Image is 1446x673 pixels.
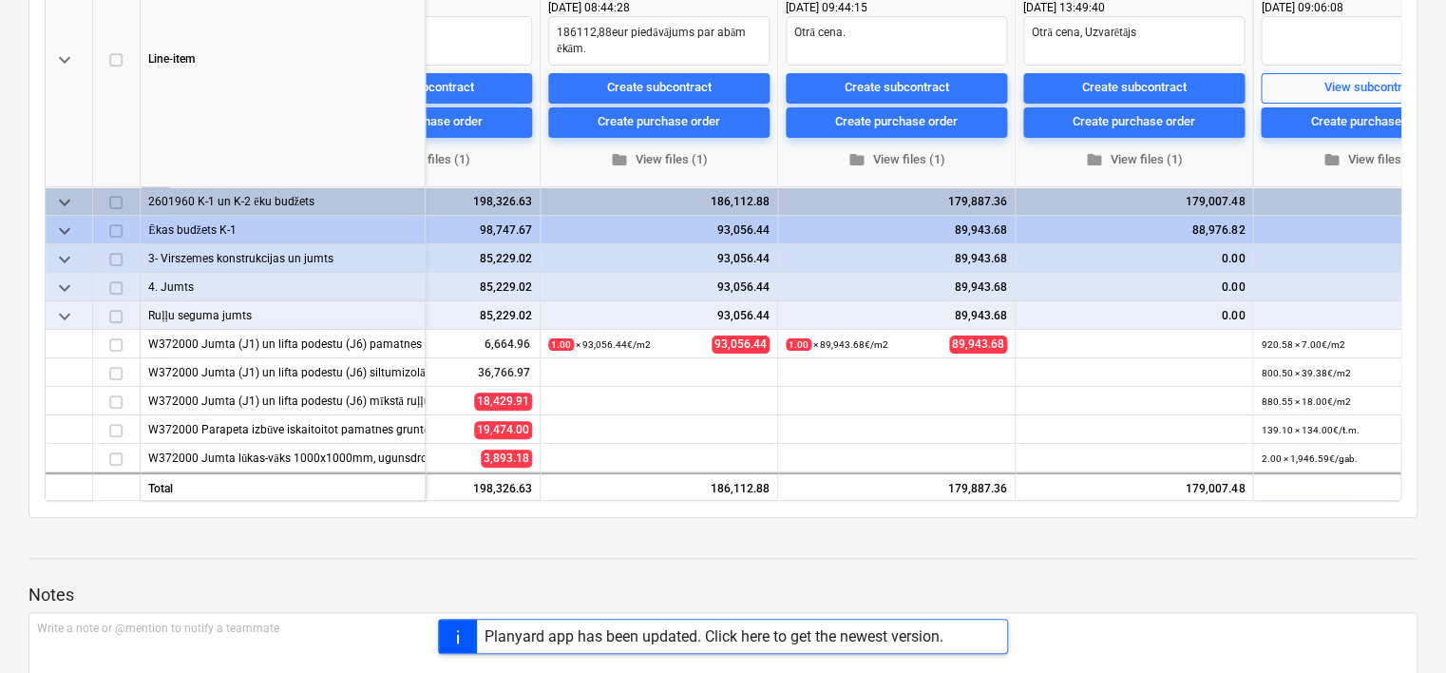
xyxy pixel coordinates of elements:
div: 93,056.44 [548,273,770,301]
span: keyboard_arrow_down [53,277,76,299]
div: 179,887.36 [778,472,1016,501]
div: 93,056.44 [548,244,770,273]
div: Planyard app has been updated. Click here to get the newest version. [485,627,943,645]
div: View subcontract [1324,78,1419,100]
button: Create subcontract [1023,73,1245,104]
small: 139.10 × 134.00€ / t.m. [1261,425,1359,435]
span: folder [1323,151,1341,168]
div: 88,976.82 [1023,216,1245,244]
div: 0.00 [1023,273,1245,301]
div: 179,007.48 [1016,472,1253,501]
textarea: Otrā cena, Uzvarētājs [1023,16,1245,66]
div: W372000 Parapeta izbūve iskaitoitot pamatnes gruntēšanu, stūra kateti, siltinājumu, mīksto ruļļu ... [148,415,417,443]
small: 920.58 × 7.00€ / m2 [1261,339,1344,350]
div: 179,887.36 [786,187,1007,216]
button: Create subcontract [786,73,1007,104]
div: Create subcontract [1082,78,1187,100]
span: View files (1) [793,149,999,171]
div: W372000 Jumta (J1) un lifta podestu (J6) mīkstā ruļļu seguma uzkausēšana 2 kārtās, ieskaitot defl... [148,387,417,414]
div: Create subcontract [607,78,712,100]
span: View files (1) [556,149,762,171]
div: W372000 Jumta (J1) un lifta podestu (J6) pamatnes gruntēšana, tvaika/hidroizolācija ierīkošana, i... [148,330,417,357]
span: keyboard_arrow_down [53,48,76,71]
div: Ruļļu seguma jumts [148,301,417,329]
small: × 93,056.44€ / m2 [548,338,651,351]
button: Create purchase order [786,107,1007,138]
div: Create purchase order [598,112,720,134]
span: keyboard_arrow_down [53,305,76,328]
div: W372000 Jumta lūkas-vāks 1000x1000mm, ugunsdrošība EI30, montāža ar izolēšanu, siltināšanu un apk... [148,444,417,471]
div: 89,943.68 [786,216,1007,244]
div: Create subcontract [845,78,949,100]
small: 800.50 × 39.38€ / m2 [1261,368,1350,378]
button: Create purchase order [548,107,770,138]
div: 0.00 [1023,244,1245,273]
textarea: Otrā cena. [786,16,1007,66]
iframe: Chat Widget [1351,582,1446,673]
p: Notes [29,584,1417,606]
div: 89,943.68 [786,273,1007,301]
small: 880.55 × 18.00€ / m2 [1261,396,1350,407]
div: 93,056.44 [548,216,770,244]
span: keyboard_arrow_down [53,191,76,214]
button: Create purchase order [1023,107,1245,138]
span: 3,893.18 [481,450,532,468]
textarea: 186112,88eur piedāvājums par abām ēkām. [548,16,770,66]
button: View files (1) [786,145,1007,175]
div: 89,943.68 [786,301,1007,330]
div: Total [141,472,426,501]
button: View files (1) [548,145,770,175]
div: 0.00 [1023,301,1245,330]
span: folder [1086,151,1103,168]
button: View files (1) [1023,145,1245,175]
span: 93,056.44 [712,336,770,354]
div: 186,112.88 [548,187,770,216]
div: 4. Jumts [148,273,417,300]
div: Create purchase order [1310,112,1433,134]
span: 19,474.00 [474,421,532,439]
small: 2.00 × 1,946.59€ / gab. [1261,453,1357,464]
span: folder [848,151,866,168]
div: 3- Virszemes konstrukcijas un jumts [148,244,417,272]
span: keyboard_arrow_down [53,220,76,242]
div: W372000 Jumta (J1) un lifta podestu (J6) siltumizolācijas izbūve (pamatslāņa, slīpumu veidojošā u... [148,358,417,386]
small: × 89,943.68€ / m2 [786,338,888,351]
div: 179,007.48 [1023,187,1245,216]
span: folder [611,151,628,168]
div: 186,112.88 [541,472,778,501]
div: 89,943.68 [786,244,1007,273]
span: keyboard_arrow_down [53,248,76,271]
div: Create purchase order [1073,112,1195,134]
span: 18,429.91 [474,393,532,411]
span: 36,766.97 [476,365,532,381]
div: 2601960 K-1 un K-2 ēku budžets [148,187,417,215]
span: 6,664.96 [483,336,532,353]
div: Create purchase order [835,112,958,134]
button: Create subcontract [548,73,770,104]
div: 93,056.44 [548,301,770,330]
span: View files (1) [1031,149,1237,171]
div: Ēkas budžets K-1 [148,216,417,243]
span: 89,943.68 [949,336,1007,354]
